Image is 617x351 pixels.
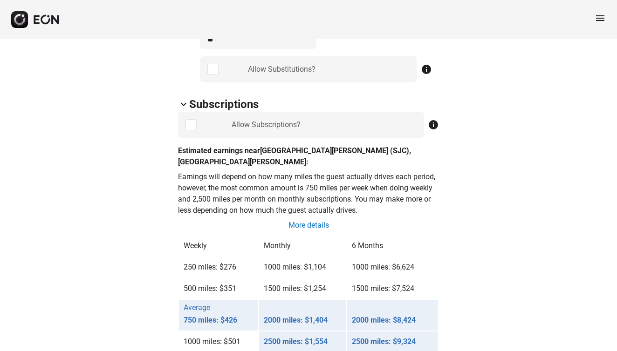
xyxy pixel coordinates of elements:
div: Allow Substitutions? [248,64,315,75]
h2: Subscriptions [189,97,259,112]
td: 500 miles: $351 [179,278,258,299]
p: Estimated earnings near [GEOGRAPHIC_DATA][PERSON_NAME] (SJC), [GEOGRAPHIC_DATA][PERSON_NAME]: [178,145,439,168]
p: Average [184,302,210,313]
td: 250 miles: $276 [179,257,258,277]
a: More details [288,220,330,231]
p: Earnings will depend on how many miles the guest actually drives each period, however, the most c... [178,171,439,216]
th: Monthly [259,236,347,256]
span: info [428,119,439,130]
p: 750 miles: $426 [184,315,254,326]
span: menu [595,13,606,24]
span: info [421,64,432,75]
td: 1500 miles: $7,524 [347,278,438,299]
th: 6 Months [347,236,438,256]
th: Weekly [179,236,258,256]
div: Allow Subscriptions? [232,119,301,130]
p: 2000 miles: $8,424 [352,315,433,326]
td: 1000 miles: $6,624 [347,257,438,277]
td: 1000 miles: $1,104 [259,257,347,277]
td: 1500 miles: $1,254 [259,278,347,299]
span: keyboard_arrow_down [178,99,189,110]
p: 2000 miles: $1,404 [264,315,342,326]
